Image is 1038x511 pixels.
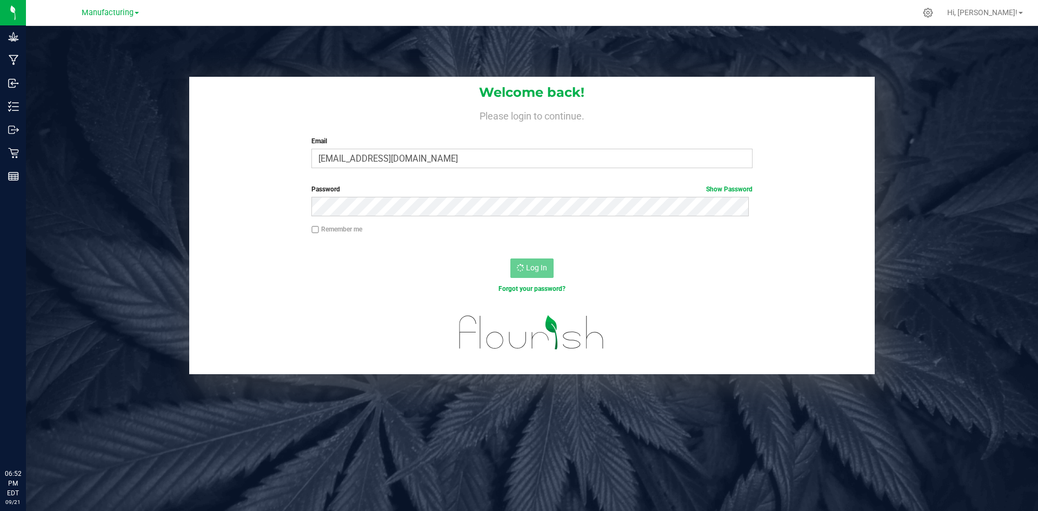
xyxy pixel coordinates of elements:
[5,469,21,498] p: 06:52 PM EDT
[446,305,617,360] img: flourish_logo.svg
[189,85,875,99] h1: Welcome back!
[311,224,362,234] label: Remember me
[8,78,19,89] inline-svg: Inbound
[8,31,19,42] inline-svg: Grow
[8,124,19,135] inline-svg: Outbound
[921,8,935,18] div: Manage settings
[311,185,340,193] span: Password
[311,226,319,234] input: Remember me
[189,108,875,121] h4: Please login to continue.
[8,101,19,112] inline-svg: Inventory
[526,263,547,272] span: Log In
[498,285,565,293] a: Forgot your password?
[311,136,752,146] label: Email
[510,258,554,278] button: Log In
[8,148,19,158] inline-svg: Retail
[82,8,134,17] span: Manufacturing
[8,55,19,65] inline-svg: Manufacturing
[706,185,753,193] a: Show Password
[947,8,1017,17] span: Hi, [PERSON_NAME]!
[5,498,21,506] p: 09/21
[8,171,19,182] inline-svg: Reports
